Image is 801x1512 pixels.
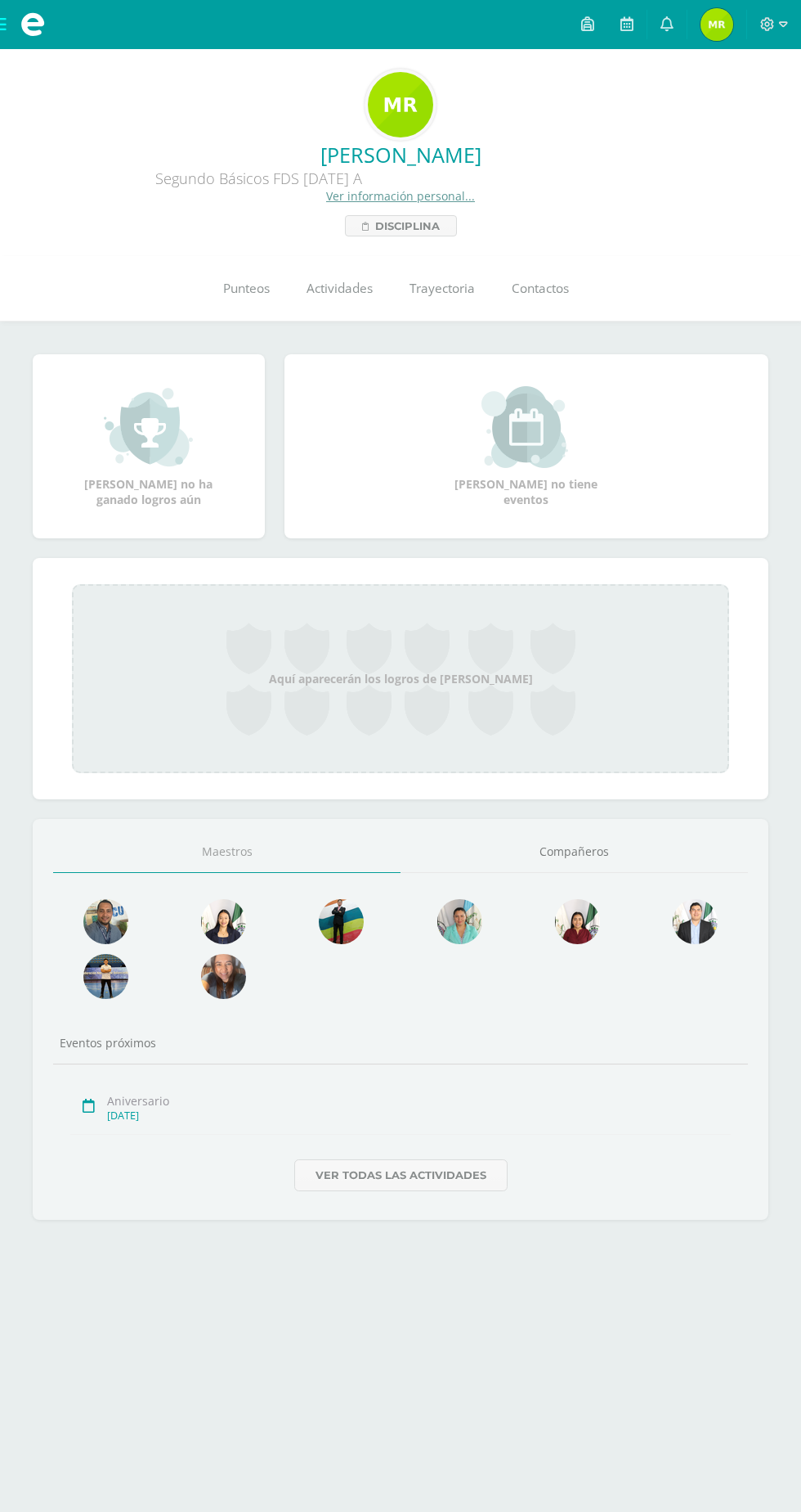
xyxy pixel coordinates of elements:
img: d53a6cbdd07aaf83c60ff9fb8bbf0950.png [201,954,246,999]
a: Punteos [204,256,288,322]
img: 46ef099bd72645d72f8d7e50f544f168.png [319,899,364,944]
div: [DATE] [107,1109,731,1123]
span: Contactos [512,280,569,297]
span: Trayectoria [409,280,475,297]
div: Segundo Básicos FDS [DATE] A [13,169,503,188]
img: 6be2b2835710ecb25b89c5d5d0c4e8a5.png [437,899,482,944]
a: Compañeros [400,831,748,873]
a: Trayectoria [391,256,493,322]
img: b3bb78f2859efdec110dbd94159887e1.png [555,899,600,944]
img: event_small.png [481,386,571,468]
img: achievement_small.png [104,386,193,468]
a: Maestros [53,831,400,873]
span: Punteos [223,280,270,297]
a: Ver información personal... [326,188,475,204]
a: Ver todas las actividades [294,1159,508,1191]
a: Actividades [288,256,391,322]
div: [PERSON_NAME] no tiene eventos [445,386,608,507]
a: [PERSON_NAME] [13,141,788,169]
img: 5fc49838d9f994429ee2c86e5d2362ce.png [700,8,733,41]
span: Actividades [307,280,373,297]
img: 2a9cd8ea090a6f309197e4b37344b400.png [368,72,433,137]
img: 62c276f9e5707e975a312ba56e3c64d5.png [83,954,128,999]
div: Aquí aparecerán los logros de [PERSON_NAME] [72,584,729,773]
div: Aniversario [107,1093,731,1109]
a: Contactos [493,256,587,322]
img: 068d160f17d47aae500bebc0d36e6d47.png [201,899,246,944]
img: f7327cb44b91aa114f2e153c7f37383d.png [83,899,128,944]
div: Eventos próximos [53,1035,748,1051]
a: Disciplina [345,215,457,236]
img: 2a5195d5bcc98d37e95be5160e929d36.png [673,899,718,944]
span: Disciplina [375,216,440,236]
div: [PERSON_NAME] no ha ganado logros aún [67,386,230,507]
